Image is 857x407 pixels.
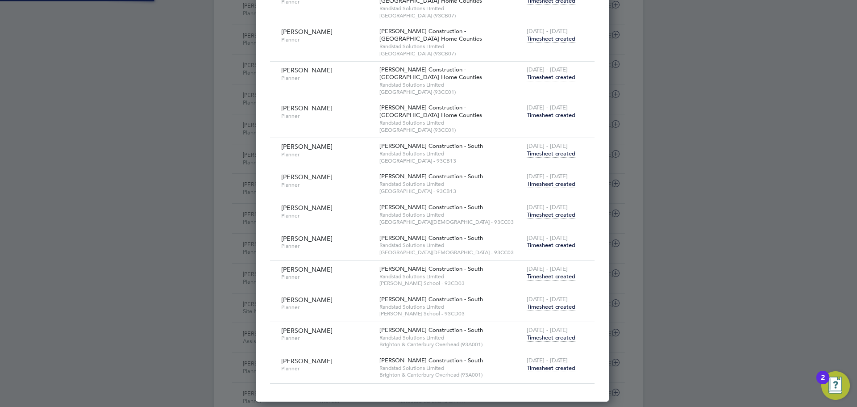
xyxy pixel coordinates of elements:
[821,378,825,389] div: 2
[379,295,483,303] span: [PERSON_NAME] Construction - South
[379,341,522,348] span: Brighton & Canterbury Overhead (93A001)
[281,335,373,342] span: Planner
[379,218,522,226] span: [GEOGRAPHIC_DATA][DEMOGRAPHIC_DATA] - 93CC03
[527,66,568,73] span: [DATE] - [DATE]
[379,81,522,88] span: Randstad Solutions Limited
[379,172,483,180] span: [PERSON_NAME] Construction - South
[281,265,333,273] span: [PERSON_NAME]
[379,280,522,287] span: [PERSON_NAME] School - 93CD03
[527,35,575,43] span: Timesheet created
[527,111,575,119] span: Timesheet created
[527,172,568,180] span: [DATE] - [DATE]
[379,188,522,195] span: [GEOGRAPHIC_DATA] - 93CB13
[281,75,373,82] span: Planner
[379,180,522,188] span: Randstad Solutions Limited
[281,273,373,281] span: Planner
[527,334,575,342] span: Timesheet created
[281,235,333,243] span: [PERSON_NAME]
[527,326,568,334] span: [DATE] - [DATE]
[527,303,575,311] span: Timesheet created
[527,203,568,211] span: [DATE] - [DATE]
[379,357,483,364] span: [PERSON_NAME] Construction - South
[379,303,522,310] span: Randstad Solutions Limited
[281,304,373,311] span: Planner
[379,104,482,119] span: [PERSON_NAME] Construction - [GEOGRAPHIC_DATA] Home Counties
[379,157,522,164] span: [GEOGRAPHIC_DATA] - 93CB13
[527,295,568,303] span: [DATE] - [DATE]
[379,211,522,218] span: Randstad Solutions Limited
[379,234,483,242] span: [PERSON_NAME] Construction - South
[379,142,483,150] span: [PERSON_NAME] Construction - South
[281,104,333,112] span: [PERSON_NAME]
[379,66,482,81] span: [PERSON_NAME] Construction - [GEOGRAPHIC_DATA] Home Counties
[527,150,575,158] span: Timesheet created
[281,204,333,212] span: [PERSON_NAME]
[379,273,522,280] span: Randstad Solutions Limited
[379,371,522,378] span: Brighton & Canterbury Overhead (93A001)
[527,273,575,281] span: Timesheet created
[379,27,482,42] span: [PERSON_NAME] Construction - [GEOGRAPHIC_DATA] Home Counties
[281,357,333,365] span: [PERSON_NAME]
[379,242,522,249] span: Randstad Solutions Limited
[527,73,575,81] span: Timesheet created
[281,28,333,36] span: [PERSON_NAME]
[527,104,568,111] span: [DATE] - [DATE]
[379,126,522,134] span: [GEOGRAPHIC_DATA] (93CC01)
[379,88,522,96] span: [GEOGRAPHIC_DATA] (93CC01)
[379,365,522,372] span: Randstad Solutions Limited
[527,180,575,188] span: Timesheet created
[379,43,522,50] span: Randstad Solutions Limited
[379,203,483,211] span: [PERSON_NAME] Construction - South
[281,181,373,189] span: Planner
[379,310,522,317] span: [PERSON_NAME] School - 93CD03
[527,357,568,364] span: [DATE] - [DATE]
[281,365,373,372] span: Planner
[379,119,522,126] span: Randstad Solutions Limited
[281,296,333,304] span: [PERSON_NAME]
[281,36,373,43] span: Planner
[821,371,850,400] button: Open Resource Center, 2 new notifications
[281,173,333,181] span: [PERSON_NAME]
[379,12,522,19] span: [GEOGRAPHIC_DATA] (93CB07)
[281,113,373,120] span: Planner
[379,50,522,57] span: [GEOGRAPHIC_DATA] (93CB07)
[281,143,333,151] span: [PERSON_NAME]
[527,241,575,249] span: Timesheet created
[281,243,373,250] span: Planner
[527,27,568,35] span: [DATE] - [DATE]
[527,234,568,242] span: [DATE] - [DATE]
[379,150,522,157] span: Randstad Solutions Limited
[527,142,568,150] span: [DATE] - [DATE]
[379,5,522,12] span: Randstad Solutions Limited
[379,249,522,256] span: [GEOGRAPHIC_DATA][DEMOGRAPHIC_DATA] - 93CC03
[281,151,373,158] span: Planner
[281,327,333,335] span: [PERSON_NAME]
[281,212,373,219] span: Planner
[527,265,568,273] span: [DATE] - [DATE]
[527,364,575,372] span: Timesheet created
[527,211,575,219] span: Timesheet created
[281,66,333,74] span: [PERSON_NAME]
[379,326,483,334] span: [PERSON_NAME] Construction - South
[379,265,483,273] span: [PERSON_NAME] Construction - South
[379,334,522,341] span: Randstad Solutions Limited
